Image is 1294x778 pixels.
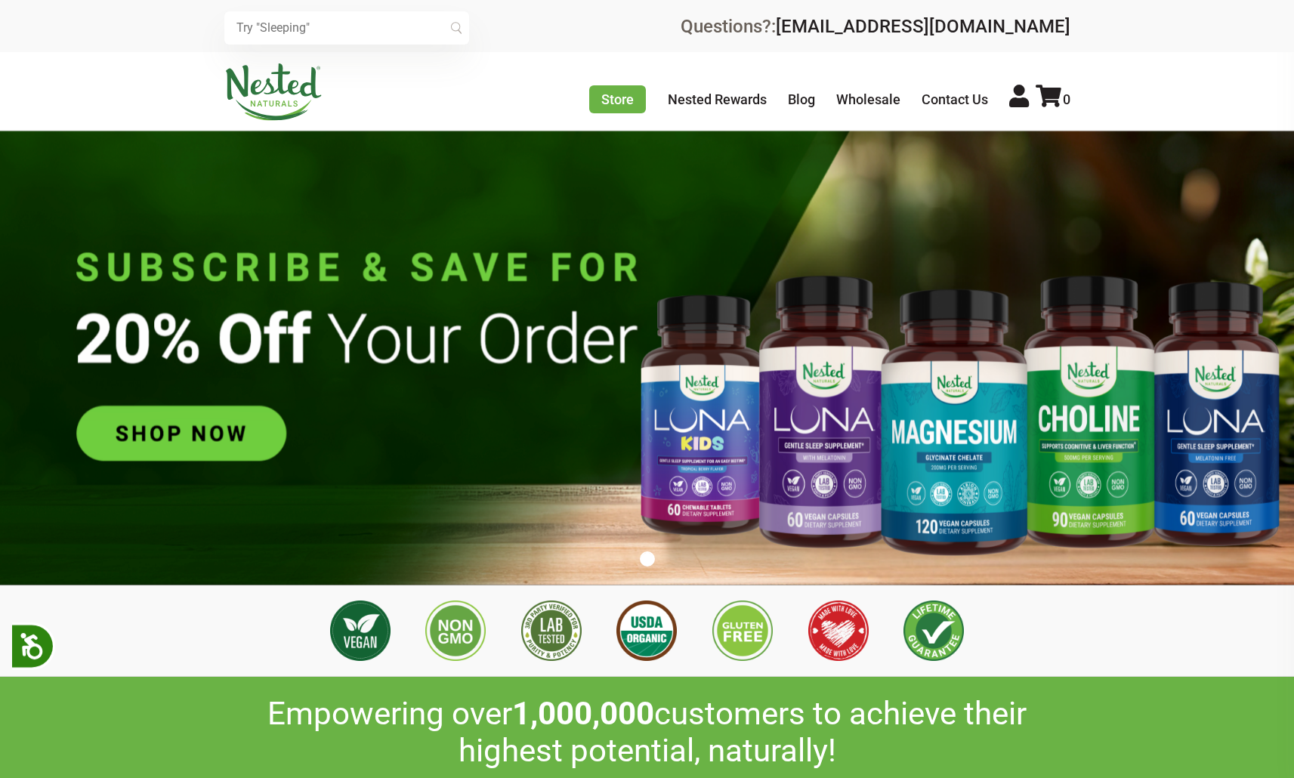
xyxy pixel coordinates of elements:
[521,600,582,661] img: 3rd Party Lab Tested
[668,91,767,107] a: Nested Rewards
[1036,91,1070,107] a: 0
[788,91,815,107] a: Blog
[589,85,646,113] a: Store
[776,16,1070,37] a: [EMAIL_ADDRESS][DOMAIN_NAME]
[425,600,486,661] img: Non GMO
[224,11,469,45] input: Try "Sleeping"
[922,91,988,107] a: Contact Us
[616,600,677,661] img: USDA Organic
[224,696,1070,769] h2: Empowering over customers to achieve their highest potential, naturally!
[1063,91,1070,107] span: 0
[330,600,391,661] img: Vegan
[512,695,654,732] span: 1,000,000
[903,600,964,661] img: Lifetime Guarantee
[640,551,655,567] button: 1 of 1
[808,600,869,661] img: Made with Love
[681,17,1070,36] div: Questions?:
[836,91,900,107] a: Wholesale
[712,600,773,661] img: Gluten Free
[224,63,323,121] img: Nested Naturals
